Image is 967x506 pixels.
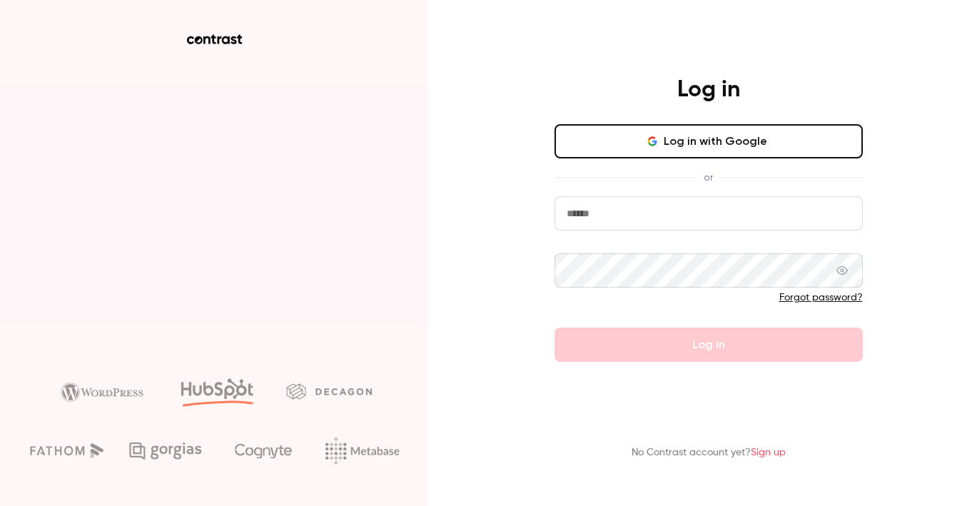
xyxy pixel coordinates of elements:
p: No Contrast account yet? [632,445,786,460]
a: Forgot password? [779,293,863,303]
h4: Log in [677,76,740,104]
button: Log in with Google [555,124,863,158]
a: Sign up [751,447,786,457]
img: decagon [286,383,372,399]
span: or [697,170,720,185]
